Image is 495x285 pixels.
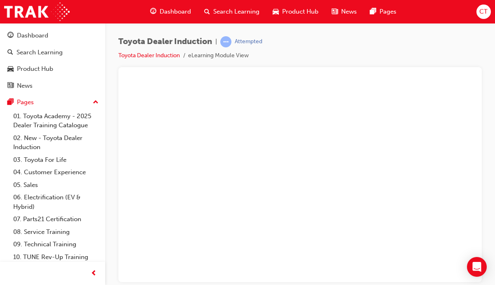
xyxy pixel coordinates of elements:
[118,52,180,59] a: Toyota Dealer Induction
[91,269,97,279] span: prev-icon
[17,81,33,91] div: News
[4,2,70,21] img: Trak
[7,49,13,56] span: search-icon
[3,26,102,95] button: DashboardSearch LearningProduct HubNews
[379,7,396,16] span: Pages
[476,5,491,19] button: CT
[325,3,363,20] a: news-iconNews
[10,154,102,166] a: 03. Toyota For Life
[273,7,279,17] span: car-icon
[282,7,318,16] span: Product Hub
[7,99,14,106] span: pages-icon
[7,82,14,90] span: news-icon
[7,65,14,73] span: car-icon
[3,28,102,43] a: Dashboard
[10,213,102,226] a: 07. Parts21 Certification
[10,251,102,264] a: 10. TUNE Rev-Up Training
[10,179,102,192] a: 05. Sales
[479,7,488,16] span: CT
[198,3,266,20] a: search-iconSearch Learning
[10,226,102,238] a: 08. Service Training
[10,238,102,251] a: 09. Technical Training
[363,3,403,20] a: pages-iconPages
[118,37,212,47] span: Toyota Dealer Induction
[3,95,102,110] button: Pages
[213,7,259,16] span: Search Learning
[144,3,198,20] a: guage-iconDashboard
[150,7,156,17] span: guage-icon
[332,7,338,17] span: news-icon
[10,166,102,179] a: 04. Customer Experience
[3,61,102,77] a: Product Hub
[17,98,34,107] div: Pages
[220,36,231,47] span: learningRecordVerb_ATTEMPT-icon
[215,37,217,47] span: |
[160,7,191,16] span: Dashboard
[10,132,102,154] a: 02. New - Toyota Dealer Induction
[467,257,487,277] div: Open Intercom Messenger
[370,7,376,17] span: pages-icon
[17,64,53,74] div: Product Hub
[3,45,102,60] a: Search Learning
[204,7,210,17] span: search-icon
[10,110,102,132] a: 01. Toyota Academy - 2025 Dealer Training Catalogue
[16,48,63,57] div: Search Learning
[93,97,99,108] span: up-icon
[341,7,357,16] span: News
[17,31,48,40] div: Dashboard
[3,78,102,93] a: News
[235,38,262,46] div: Attempted
[10,191,102,213] a: 06. Electrification (EV & Hybrid)
[188,51,249,61] li: eLearning Module View
[266,3,325,20] a: car-iconProduct Hub
[7,32,14,40] span: guage-icon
